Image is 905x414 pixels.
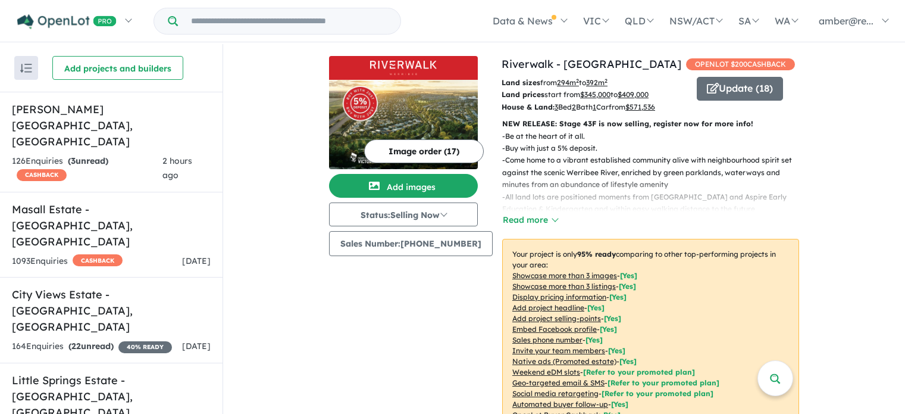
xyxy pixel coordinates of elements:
button: Image order (17) [364,139,484,163]
u: Sales phone number [512,335,583,344]
button: Status:Selling Now [329,203,478,226]
span: [DATE] [182,341,211,351]
strong: ( unread) [68,155,108,166]
u: 3 [555,102,558,111]
button: Add projects and builders [52,56,183,80]
span: [DATE] [182,256,211,266]
img: Riverwalk - Werribee [329,80,478,169]
button: Read more [502,213,558,227]
p: from [502,77,688,89]
u: Embed Facebook profile [512,325,597,334]
input: Try estate name, suburb, builder or developer [180,8,398,34]
span: to [610,90,649,99]
img: Riverwalk - Werribee Logo [334,61,473,75]
h5: City Views Estate - [GEOGRAPHIC_DATA] , [GEOGRAPHIC_DATA] [12,287,211,335]
span: [Refer to your promoted plan] [607,378,719,387]
div: 126 Enquir ies [12,154,162,183]
u: Add project selling-points [512,314,601,323]
span: [ Yes ] [609,292,627,301]
h5: [PERSON_NAME][GEOGRAPHIC_DATA] , [GEOGRAPHIC_DATA] [12,101,211,150]
span: [ Yes ] [600,325,617,334]
button: Sales Number:[PHONE_NUMBER] [329,231,493,256]
span: CASHBACK [73,254,123,266]
p: start from [502,89,688,101]
sup: 2 [605,77,607,84]
span: [ Yes ] [608,346,625,355]
span: OPENLOT $ 200 CASHBACK [686,58,795,70]
u: 392 m [586,78,607,87]
u: 294 m [557,78,579,87]
u: 2 [572,102,576,111]
a: Riverwalk - [GEOGRAPHIC_DATA] [502,57,681,71]
h5: Masall Estate - [GEOGRAPHIC_DATA] , [GEOGRAPHIC_DATA] [12,201,211,250]
a: Riverwalk - Werribee LogoRiverwalk - Werribee [329,56,478,169]
p: Bed Bath Car from [502,101,688,113]
span: [ Yes ] [587,303,605,312]
span: [ Yes ] [585,335,603,344]
u: Automated buyer follow-up [512,400,608,409]
u: Geo-targeted email & SMS [512,378,605,387]
p: - Buy with just a 5% deposit. [502,142,809,154]
p: - Be at the heart of it all. [502,130,809,142]
div: 1093 Enquir ies [12,254,123,269]
b: House & Land: [502,102,555,111]
img: Openlot PRO Logo White [17,14,117,29]
span: [Refer to your promoted plan] [583,368,695,376]
span: 2 hours ago [162,155,192,180]
span: [Refer to your promoted plan] [602,389,713,398]
u: Add project headline [512,303,584,312]
span: 22 [71,341,81,351]
span: 40 % READY [118,341,172,353]
u: Showcase more than 3 listings [512,282,616,291]
button: Add images [329,174,478,198]
span: CASHBACK [17,169,67,181]
u: $ 571,536 [625,102,655,111]
span: 3 [71,155,76,166]
span: [ Yes ] [604,314,621,323]
u: Weekend eDM slots [512,368,580,376]
u: Showcase more than 3 images [512,271,617,280]
sup: 2 [576,77,579,84]
span: [Yes] [611,400,628,409]
b: Land prices [502,90,544,99]
p: - All land lots are positioned moments from [GEOGRAPHIC_DATA] and Aspire Early Education & Kinder... [502,191,809,228]
u: $ 409,000 [618,90,649,99]
b: Land sizes [502,78,540,87]
u: Social media retargeting [512,389,599,398]
span: [Yes] [619,357,637,366]
u: $ 345,000 [580,90,610,99]
u: Native ads (Promoted estate) [512,357,616,366]
u: Invite your team members [512,346,605,355]
img: sort.svg [20,64,32,73]
p: NEW RELEASE: Stage 43F is now selling, register now for more info! [502,118,799,130]
span: to [579,78,607,87]
u: Display pricing information [512,292,606,301]
p: - Come home to a vibrant established community alive with neighbourhood spirit set against the sc... [502,154,809,191]
span: [ Yes ] [619,282,636,291]
div: 164 Enquir ies [12,340,172,354]
span: [ Yes ] [620,271,637,280]
b: 95 % ready [577,250,616,259]
button: Update (18) [697,77,783,101]
strong: ( unread) [68,341,114,351]
span: amber@re... [819,15,873,27]
u: 1 [593,102,596,111]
